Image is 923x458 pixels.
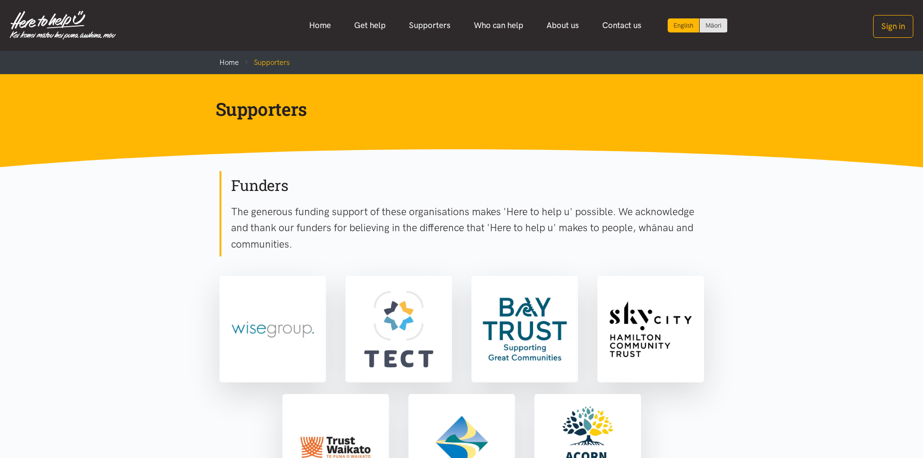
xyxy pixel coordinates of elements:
a: TECT [345,276,452,382]
a: Wise Group [219,276,326,382]
img: Home [10,11,116,40]
a: Bay Trust [471,276,578,382]
img: Bay Trust [473,278,576,380]
a: Sky City Community Trust [597,276,704,382]
a: Get help [343,15,397,36]
h2: Funders [231,175,704,196]
img: Sky City Community Trust [599,278,702,380]
img: TECT [347,278,450,380]
li: Supporters [239,57,290,68]
a: Home [219,58,239,67]
div: Language toggle [668,18,728,32]
button: Sign in [873,15,913,38]
a: Who can help [462,15,535,36]
a: Home [297,15,343,36]
div: Current language [668,18,700,32]
a: About us [535,15,591,36]
a: Supporters [397,15,462,36]
p: The generous funding support of these organisations makes 'Here to help u' possible. We acknowled... [231,204,704,253]
a: Contact us [591,15,653,36]
a: Switch to Te Reo Māori [700,18,727,32]
h1: Supporters [216,97,692,121]
img: Wise Group [221,278,324,380]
